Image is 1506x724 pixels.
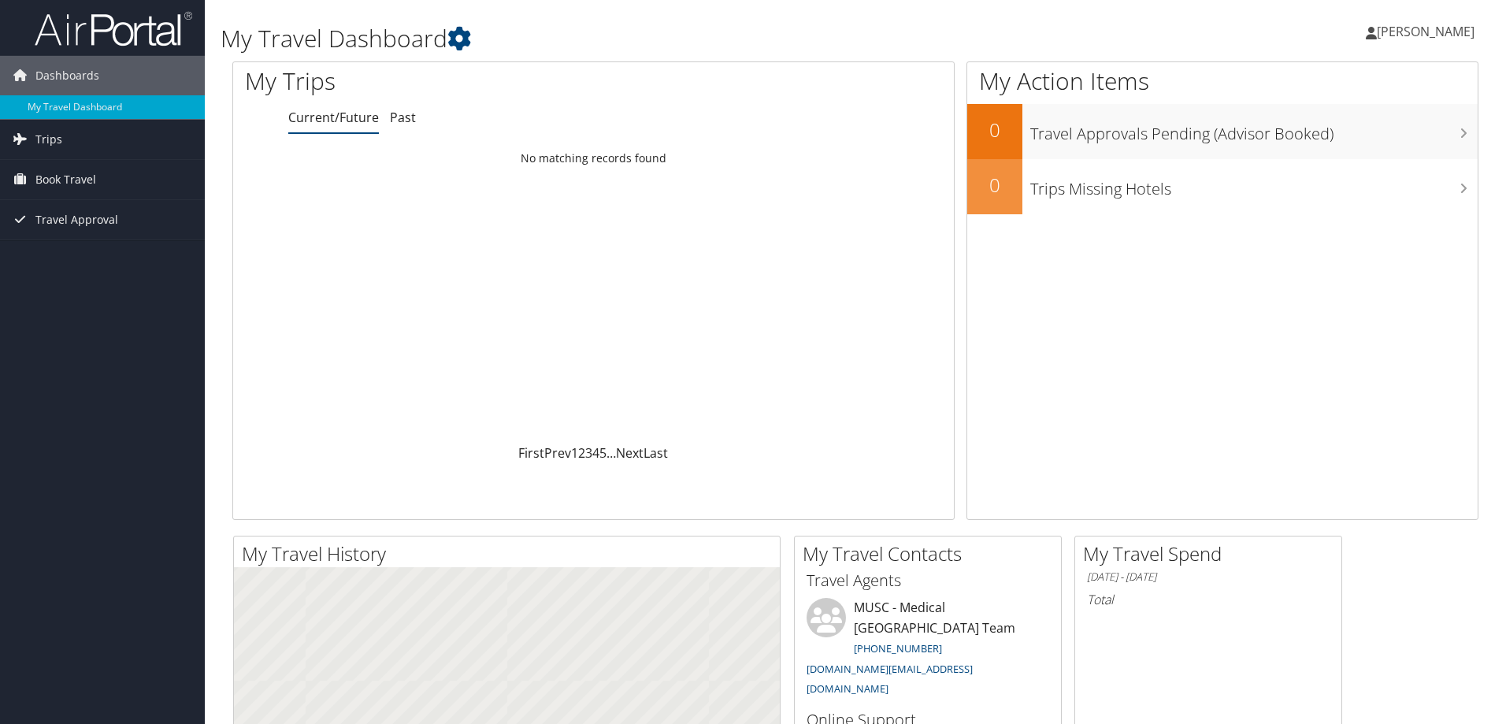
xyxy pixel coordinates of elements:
h1: My Trips [245,65,642,98]
h6: [DATE] - [DATE] [1087,570,1330,585]
h3: Trips Missing Hotels [1030,170,1478,200]
h3: Travel Approvals Pending (Advisor Booked) [1030,115,1478,145]
span: … [606,444,616,462]
a: 0Travel Approvals Pending (Advisor Booked) [967,104,1478,159]
h6: Total [1087,591,1330,608]
img: airportal-logo.png [35,10,192,47]
span: Book Travel [35,160,96,199]
a: Prev [544,444,571,462]
span: Dashboards [35,56,99,95]
a: 1 [571,444,578,462]
h2: My Travel Contacts [803,540,1061,567]
a: 2 [578,444,585,462]
a: [PERSON_NAME] [1366,8,1490,55]
h2: My Travel Spend [1083,540,1341,567]
h2: 0 [967,117,1022,143]
span: Trips [35,120,62,159]
li: MUSC - Medical [GEOGRAPHIC_DATA] Team [799,598,1057,703]
a: [DOMAIN_NAME][EMAIL_ADDRESS][DOMAIN_NAME] [807,662,973,696]
a: Last [644,444,668,462]
h2: 0 [967,172,1022,199]
span: [PERSON_NAME] [1377,23,1474,40]
a: 5 [599,444,606,462]
td: No matching records found [233,144,954,173]
a: [PHONE_NUMBER] [854,641,942,655]
h1: My Travel Dashboard [221,22,1067,55]
a: Next [616,444,644,462]
h3: Travel Agents [807,570,1049,592]
a: 4 [592,444,599,462]
a: Past [390,109,416,126]
h2: My Travel History [242,540,780,567]
a: 3 [585,444,592,462]
h1: My Action Items [967,65,1478,98]
a: First [518,444,544,462]
a: Current/Future [288,109,379,126]
a: 0Trips Missing Hotels [967,159,1478,214]
span: Travel Approval [35,200,118,239]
